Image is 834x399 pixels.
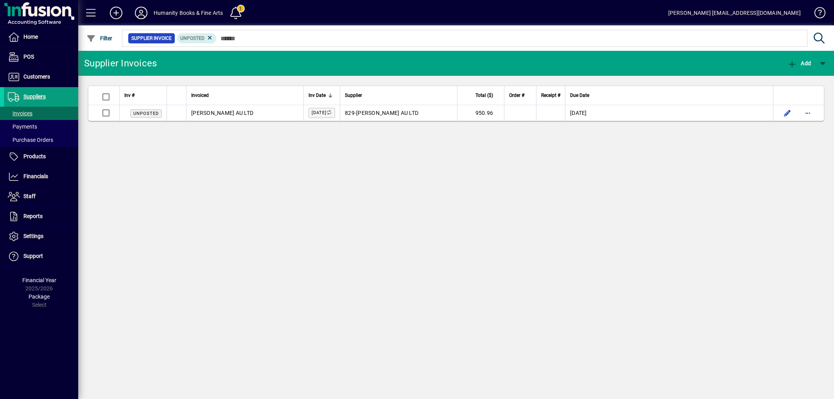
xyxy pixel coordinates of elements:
[565,105,773,121] td: [DATE]
[4,27,78,47] a: Home
[154,7,223,19] div: Humanity Books & Fine Arts
[457,105,504,121] td: 950.96
[308,91,326,100] span: Inv Date
[23,173,48,179] span: Financials
[4,133,78,147] a: Purchase Orders
[191,91,299,100] div: Invoiced
[4,47,78,67] a: POS
[462,91,500,100] div: Total ($)
[4,187,78,206] a: Staff
[475,91,493,100] span: Total ($)
[541,91,560,100] span: Receipt #
[131,34,172,42] span: Supplier Invoice
[124,91,135,100] span: Inv #
[570,91,589,100] span: Due Date
[8,123,37,130] span: Payments
[4,120,78,133] a: Payments
[8,137,53,143] span: Purchase Orders
[191,91,209,100] span: Invoiced
[570,91,768,100] div: Due Date
[509,91,524,100] span: Order #
[191,110,253,116] span: [PERSON_NAME] AU LTD
[4,107,78,120] a: Invoices
[133,111,159,116] span: Unposted
[4,247,78,266] a: Support
[23,193,36,199] span: Staff
[23,54,34,60] span: POS
[104,6,129,20] button: Add
[124,91,162,100] div: Inv #
[129,6,154,20] button: Profile
[4,207,78,226] a: Reports
[787,60,811,66] span: Add
[86,35,113,41] span: Filter
[356,110,418,116] span: [PERSON_NAME] AU LTD
[802,107,814,119] button: More options
[23,153,46,159] span: Products
[84,57,157,70] div: Supplier Invoices
[23,233,43,239] span: Settings
[23,253,43,259] span: Support
[4,147,78,166] a: Products
[8,110,32,116] span: Invoices
[786,56,813,70] button: Add
[180,36,204,41] span: Unposted
[345,110,355,116] span: 829
[345,91,362,100] span: Supplier
[340,105,457,121] td: -
[29,293,50,300] span: Package
[345,91,452,100] div: Supplier
[84,31,115,45] button: Filter
[23,93,46,100] span: Suppliers
[22,277,56,283] span: Financial Year
[509,91,531,100] div: Order #
[308,108,335,118] label: [DATE]
[308,91,335,100] div: Inv Date
[4,167,78,186] a: Financials
[23,34,38,40] span: Home
[809,2,824,27] a: Knowledge Base
[177,33,217,43] mat-chip: Invoice Status: Unposted
[4,227,78,246] a: Settings
[23,213,43,219] span: Reports
[4,67,78,87] a: Customers
[781,107,794,119] button: Edit
[23,73,50,80] span: Customers
[668,7,801,19] div: [PERSON_NAME] [EMAIL_ADDRESS][DOMAIN_NAME]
